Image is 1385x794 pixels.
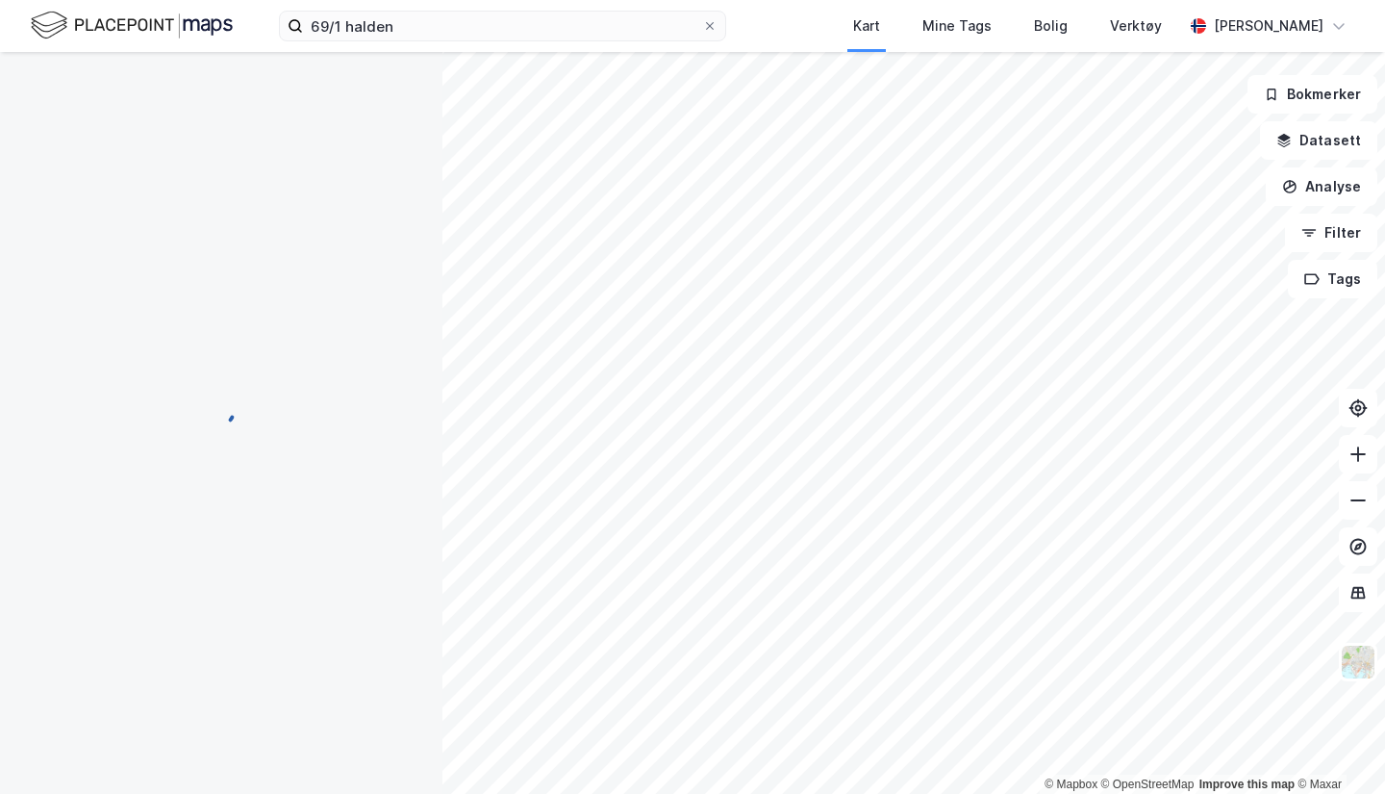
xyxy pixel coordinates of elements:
[31,9,233,42] img: logo.f888ab2527a4732fd821a326f86c7f29.svg
[853,14,880,38] div: Kart
[1260,121,1377,160] button: Datasett
[206,397,237,427] img: spinner.a6d8c91a73a9ac5275cf975e30b51cfb.svg
[1034,14,1068,38] div: Bolig
[1110,14,1162,38] div: Verktøy
[1340,644,1376,680] img: Z
[922,14,992,38] div: Mine Tags
[1214,14,1323,38] div: [PERSON_NAME]
[1247,75,1377,114] button: Bokmerker
[1289,702,1385,794] iframe: Chat Widget
[1101,778,1195,791] a: OpenStreetMap
[303,12,702,40] input: Søk på adresse, matrikkel, gårdeiere, leietakere eller personer
[1285,214,1377,252] button: Filter
[1288,260,1377,298] button: Tags
[1045,778,1097,791] a: Mapbox
[1266,167,1377,206] button: Analyse
[1199,778,1295,791] a: Improve this map
[1289,702,1385,794] div: Kontrollprogram for chat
